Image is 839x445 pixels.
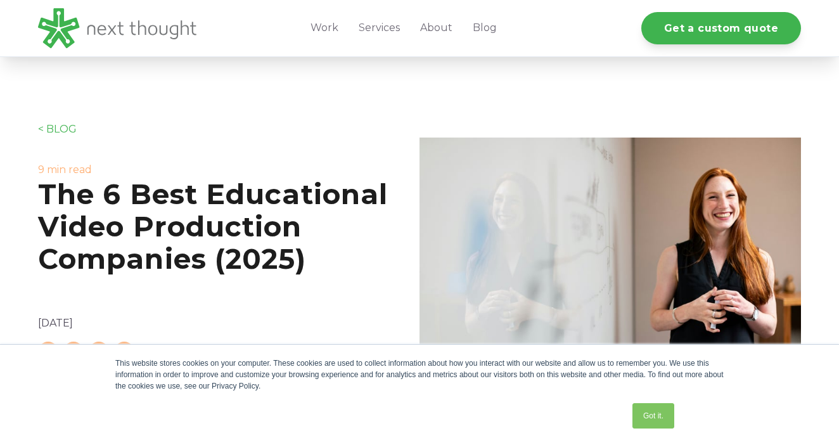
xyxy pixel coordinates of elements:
p: [DATE] [38,315,419,332]
div: This website stores cookies on your computer. These cookies are used to collect information about... [115,358,724,392]
img: LG - NextThought Logo [38,8,196,48]
a: Got it. [632,403,674,429]
a: < BLOG [38,123,77,135]
label: 9 min read [38,164,92,176]
a: Get a custom quote [641,12,801,44]
h1: The 6 Best Educational Video Production Companies (2025) [38,178,419,274]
